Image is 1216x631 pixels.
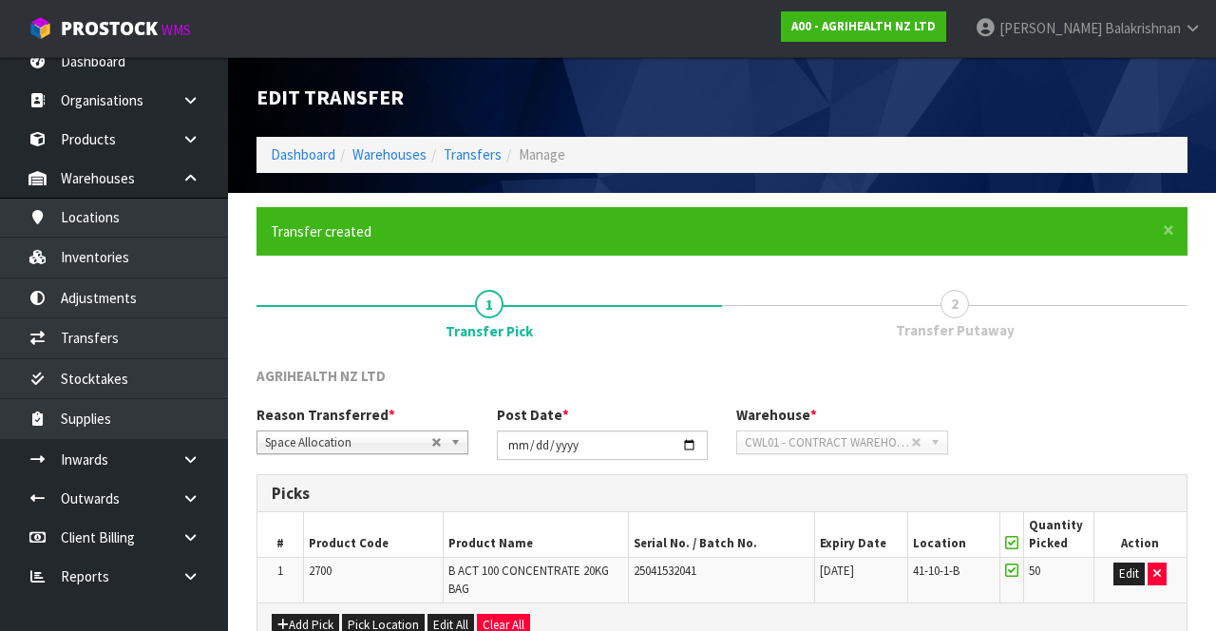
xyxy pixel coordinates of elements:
[304,512,444,557] th: Product Code
[309,563,332,579] span: 2700
[634,563,696,579] span: 25041532041
[940,290,969,318] span: 2
[28,16,52,40] img: cube-alt.png
[271,145,335,163] a: Dashboard
[265,431,431,454] span: Space Allocation
[271,222,371,240] span: Transfer created
[745,431,911,454] span: CWL01 - CONTRACT WAREHOUSING [GEOGRAPHIC_DATA]
[1105,19,1181,37] span: Balakrishnan
[446,321,533,341] span: Transfer Pick
[629,512,814,557] th: Serial No. / Batch No.
[256,367,386,385] span: AGRIHEALTH NZ LTD
[1113,563,1145,585] button: Edit
[497,430,709,460] input: Post Date
[448,563,609,596] span: B ACT 100 CONCENTRATE 20KG BAG
[999,19,1102,37] span: [PERSON_NAME]
[907,512,1000,557] th: Location
[61,16,158,41] span: ProStock
[1024,512,1093,557] th: Quantity Picked
[475,290,503,318] span: 1
[1029,563,1040,579] span: 50
[161,21,191,39] small: WMS
[277,563,283,579] span: 1
[1163,217,1174,243] span: ×
[257,512,304,557] th: #
[519,145,565,163] span: Manage
[1093,512,1187,557] th: Action
[896,320,1015,340] span: Transfer Putaway
[497,405,569,425] label: Post Date
[352,145,427,163] a: Warehouses
[272,485,1172,503] h3: Picks
[814,512,907,557] th: Expiry Date
[256,405,395,425] label: Reason Transferred
[444,145,502,163] a: Transfers
[791,18,936,34] strong: A00 - AGRIHEALTH NZ LTD
[736,405,817,425] label: Warehouse
[781,11,946,42] a: A00 - AGRIHEALTH NZ LTD
[820,563,854,579] span: [DATE]
[443,512,628,557] th: Product Name
[913,563,959,579] span: 41-10-1-B
[256,84,404,110] span: Edit Transfer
